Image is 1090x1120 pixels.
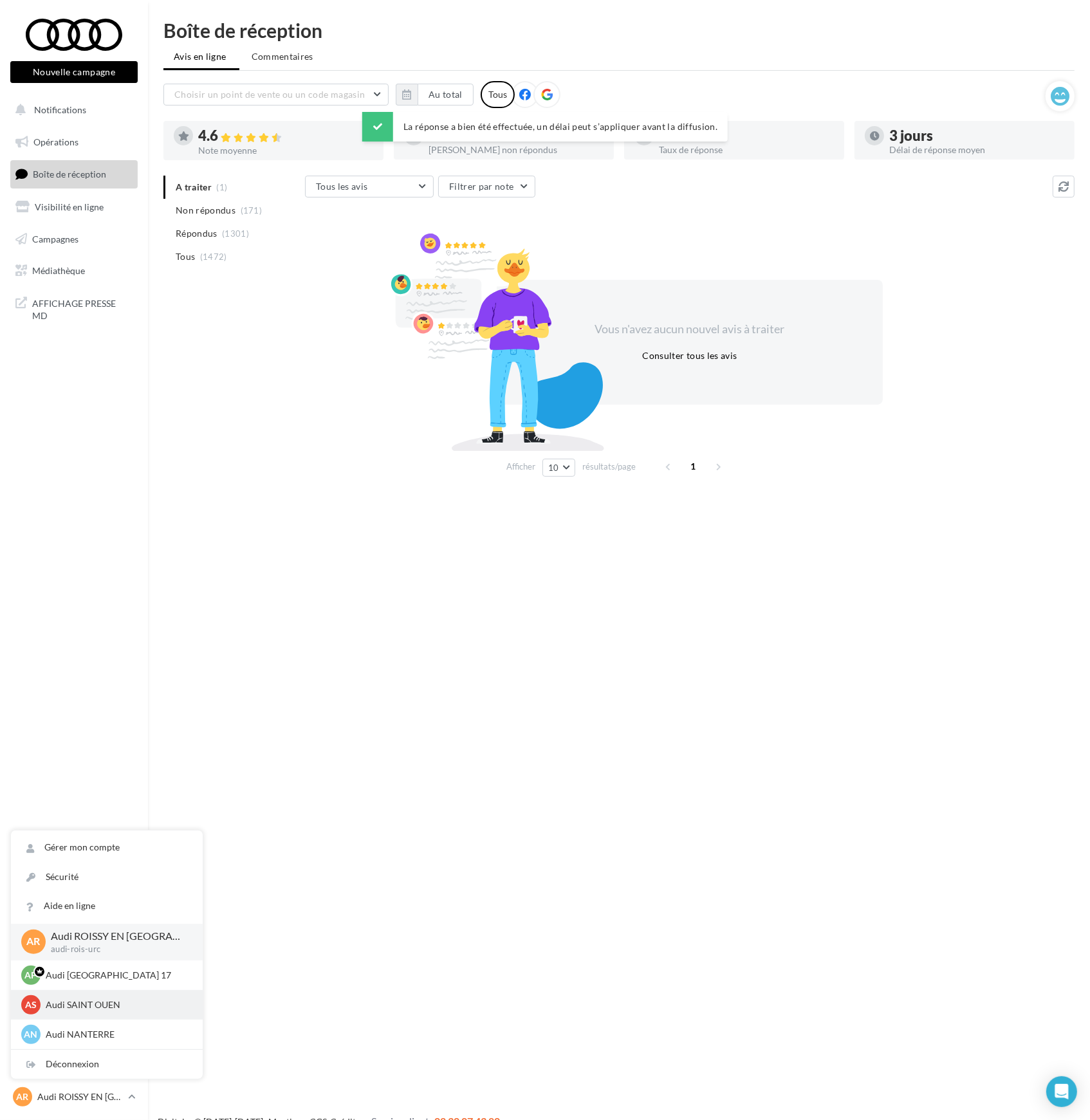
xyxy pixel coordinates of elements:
[889,145,1064,154] div: Délai de réponse moyen
[8,289,140,327] a: AFFICHAGE PRESSE MD
[24,1028,38,1041] span: AN
[176,227,217,240] span: Répondus
[579,321,800,338] div: Vous n'avez aucun nouvel avis à traiter
[8,96,135,124] button: Notifications
[46,998,187,1011] p: Audi SAINT OUEN
[163,21,1075,40] div: Boîte de réception
[17,1090,29,1103] span: AR
[198,146,373,155] div: Note moyenne
[32,233,79,244] span: Campagnes
[8,226,140,253] a: Campagnes
[51,929,182,944] p: Audi ROISSY EN [GEOGRAPHIC_DATA]
[25,998,37,1011] span: AS
[548,463,559,473] span: 10
[637,348,742,363] button: Consulter tous les avis
[222,228,249,239] span: (1301)
[10,61,138,83] button: Nouvelle campagne
[11,1050,203,1079] div: Déconnexion
[418,84,474,106] button: Au total
[252,50,313,63] span: Commentaires
[659,145,834,154] div: Taux de réponse
[200,252,227,262] span: (1472)
[305,176,434,197] button: Tous les avis
[362,112,728,142] div: La réponse a bien été effectuée, un délai peut s’appliquer avant la diffusion.
[8,194,140,221] a: Visibilité en ligne
[11,863,203,892] a: Sécurité
[51,944,182,955] p: audi-rois-urc
[25,969,37,982] span: AP
[27,935,41,950] span: AR
[32,295,133,322] span: AFFICHAGE PRESSE MD
[659,129,834,143] div: 88 %
[683,456,704,477] span: 1
[396,84,474,106] button: Au total
[10,1085,138,1109] a: AR Audi ROISSY EN [GEOGRAPHIC_DATA]
[46,969,187,982] p: Audi [GEOGRAPHIC_DATA] 17
[33,169,106,179] span: Boîte de réception
[46,1028,187,1041] p: Audi NANTERRE
[506,461,535,473] span: Afficher
[8,257,140,284] a: Médiathèque
[8,160,140,188] a: Boîte de réception
[37,1090,123,1103] p: Audi ROISSY EN [GEOGRAPHIC_DATA]
[176,250,195,263] span: Tous
[33,136,79,147] span: Opérations
[8,129,140,156] a: Opérations
[889,129,1064,143] div: 3 jours
[241,205,263,216] span: (171)
[481,81,515,108] div: Tous
[582,461,636,473] span: résultats/page
[11,833,203,862] a: Gérer mon compte
[163,84,389,106] button: Choisir un point de vente ou un code magasin
[35,201,104,212] span: Visibilité en ligne
[11,892,203,921] a: Aide en ligne
[316,181,368,192] span: Tous les avis
[542,459,575,477] button: 10
[176,204,236,217] span: Non répondus
[438,176,535,197] button: Filtrer par note
[32,265,85,276] span: Médiathèque
[1046,1076,1077,1107] div: Open Intercom Messenger
[34,104,86,115] span: Notifications
[198,129,373,143] div: 4.6
[174,89,365,100] span: Choisir un point de vente ou un code magasin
